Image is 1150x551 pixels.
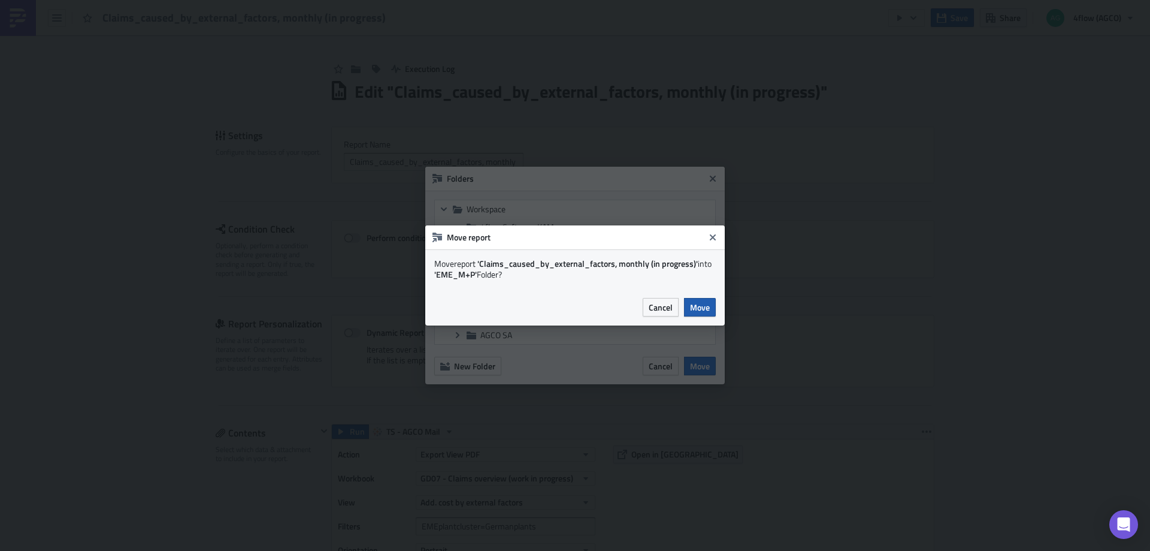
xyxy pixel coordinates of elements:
[649,301,673,314] span: Cancel
[447,232,704,243] h6: Move report
[1109,510,1138,539] div: Open Intercom Messenger
[643,298,679,317] button: Cancel
[690,301,710,314] span: Move
[434,268,477,281] strong: 'EME_M+P'
[477,257,698,270] strong: ' Claims_caused_by_external_factors, monthly (in progress) '
[434,258,716,280] div: Move report into Folder?
[704,228,722,246] button: Close
[684,298,716,317] button: Move
[5,5,572,14] body: Rich Text Area. Press ALT-0 for help.
[5,5,572,14] p: Test email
